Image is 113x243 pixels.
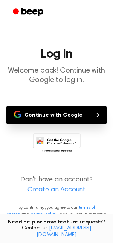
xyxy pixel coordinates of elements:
[6,66,107,85] p: Welcome back! Continue with Google to log in.
[31,212,56,217] a: privacy policy
[8,5,50,20] a: Beep
[37,226,91,238] a: [EMAIL_ADDRESS][DOMAIN_NAME]
[8,185,105,195] a: Create an Account
[6,106,107,124] button: Continue with Google
[5,225,108,238] span: Contact us
[6,48,107,60] h1: Log In
[6,204,107,225] p: By continuing, you agree to our and , and you opt in to receive emails from us.
[6,175,107,195] p: Don't have an account?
